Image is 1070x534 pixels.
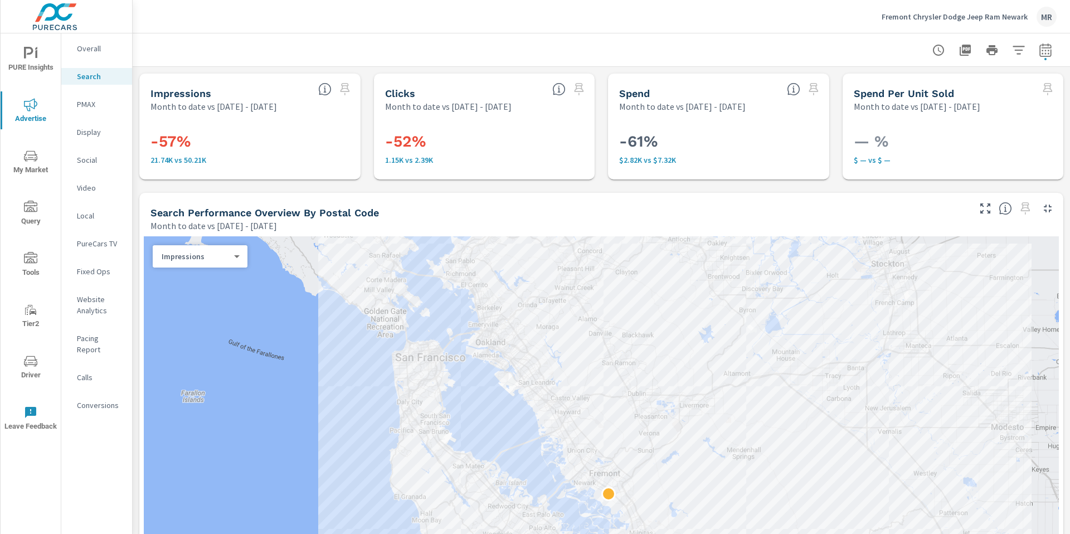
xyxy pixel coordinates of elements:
div: PMAX [61,96,132,113]
p: Video [77,182,123,193]
span: Select a preset comparison range to save this widget [1016,200,1034,217]
span: Advertise [4,98,57,125]
span: PURE Insights [4,47,57,74]
div: Overall [61,40,132,57]
p: Calls [77,372,123,383]
span: The number of times an ad was shown on your behalf. [318,82,332,96]
div: MR [1037,7,1057,27]
div: Search [61,68,132,85]
p: Search [77,71,123,82]
span: The amount of money spent on advertising during the period. [787,82,800,96]
div: nav menu [1,33,61,444]
p: Social [77,154,123,166]
p: Local [77,210,123,221]
button: Select Date Range [1034,39,1057,61]
span: Select a preset comparison range to save this widget [1039,80,1057,98]
div: Pacing Report [61,330,132,358]
p: Month to date vs [DATE] - [DATE] [854,100,980,113]
div: Conversions [61,397,132,414]
span: Query [4,201,57,228]
button: Minimize Widget [1039,200,1057,217]
div: Fixed Ops [61,263,132,280]
p: Display [77,127,123,138]
button: Apply Filters [1008,39,1030,61]
div: Video [61,179,132,196]
h5: Spend [619,88,650,99]
div: PureCars TV [61,235,132,252]
p: Fixed Ops [77,266,123,277]
span: Leave Feedback [4,406,57,433]
p: Fremont Chrysler Dodge Jeep Ram Newark [882,12,1028,22]
p: $2,824 vs $7,325 [619,156,818,164]
div: Display [61,124,132,140]
span: Understand Search performance data by postal code. Individual postal codes can be selected and ex... [999,202,1012,215]
p: Month to date vs [DATE] - [DATE] [385,100,512,113]
span: Select a preset comparison range to save this widget [336,80,354,98]
p: Pacing Report [77,333,123,355]
p: Overall [77,43,123,54]
button: Make Fullscreen [976,200,994,217]
span: My Market [4,149,57,177]
p: Month to date vs [DATE] - [DATE] [150,100,277,113]
h3: -57% [150,132,349,151]
div: Website Analytics [61,291,132,319]
span: The number of times an ad was clicked by a consumer. [552,82,566,96]
div: Calls [61,369,132,386]
p: Website Analytics [77,294,123,316]
p: Month to date vs [DATE] - [DATE] [150,219,277,232]
h5: Clicks [385,88,415,99]
div: Local [61,207,132,224]
span: Select a preset comparison range to save this widget [570,80,588,98]
span: Driver [4,355,57,382]
h3: — % [854,132,1053,151]
h3: -52% [385,132,584,151]
div: Impressions [153,251,239,262]
div: Social [61,152,132,168]
h5: Spend Per Unit Sold [854,88,954,99]
p: 1,149 vs 2,387 [385,156,584,164]
span: Tier2 [4,303,57,331]
p: PureCars TV [77,238,123,249]
button: Print Report [981,39,1003,61]
h5: Search Performance Overview By Postal Code [150,207,379,219]
h3: -61% [619,132,818,151]
p: 21,743 vs 50,213 [150,156,349,164]
p: Impressions [162,251,230,261]
span: Tools [4,252,57,279]
h5: Impressions [150,88,211,99]
p: PMAX [77,99,123,110]
p: Month to date vs [DATE] - [DATE] [619,100,746,113]
span: Select a preset comparison range to save this widget [805,80,823,98]
p: $ — vs $ — [854,156,1053,164]
p: Conversions [77,400,123,411]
